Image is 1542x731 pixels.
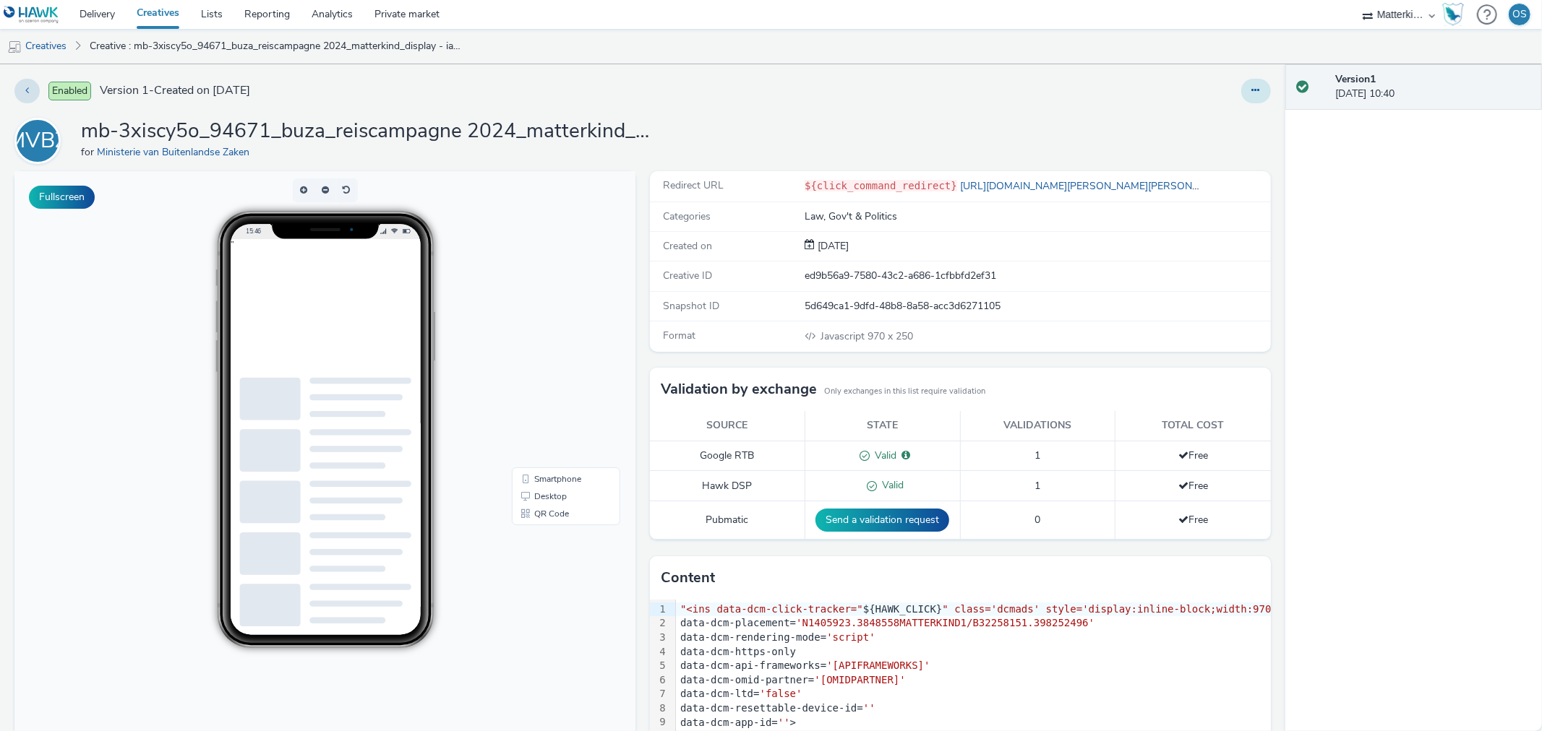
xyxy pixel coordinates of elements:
[778,717,790,728] span: ''
[676,701,1370,716] div: data-dcm-resettable-device-id=
[650,411,805,441] th: Source
[500,299,603,316] li: Smartphone
[826,631,875,643] span: 'script'
[650,645,668,659] div: 4
[97,145,255,159] a: Ministerie van Buitenlandse Zaken
[1442,3,1464,26] img: Hawk Academy
[805,269,1269,283] div: ed9b56a9-7580-43c2-a686-1cfbbfd2ef31
[877,478,904,492] span: Valid
[796,617,1095,628] span: 'N1405923.3848558MATTERKIND1/B32258151.398252496'
[1178,479,1208,493] span: Free
[650,673,668,688] div: 6
[520,338,554,347] span: QR Code
[650,441,805,471] td: Google RTB
[650,501,805,540] td: Pubmatic
[676,631,1370,645] div: data-dcm-rendering-mode=
[960,411,1115,441] th: Validations
[650,687,668,701] div: 7
[1178,513,1208,527] span: Free
[7,121,68,161] div: MVBZ
[821,329,868,343] span: Javascript
[100,82,250,99] span: Version 1 - Created on [DATE]
[231,56,247,64] span: 15:46
[81,118,659,145] h1: mb-3xiscy5o_94671_buza_reiscampagne 2024_matterkind_display - iab _dis_970x250_reisadvies_traffic...
[520,303,567,312] span: Smartphone
[863,702,875,714] span: ''
[676,602,1370,617] div: ${HAWK_CLICK}
[661,567,715,589] h3: Content
[7,40,22,54] img: mobile
[805,411,960,441] th: State
[1335,72,1376,86] strong: Version 1
[680,603,863,615] span: "<ins data-dcm-click-tracker="
[805,299,1269,313] div: 5d649ca1-9dfd-48b8-8a58-acc3d6271105
[676,616,1370,631] div: data-dcm-placement=
[1035,513,1040,527] span: 0
[48,82,91,100] span: Enabled
[676,645,1370,659] div: data-dcm-https-only
[815,239,849,254] div: Creation 23 July 2024, 10:40
[1442,3,1470,26] a: Hawk Academy
[805,180,957,191] code: ${click_command_redirect}
[650,631,668,645] div: 3
[1115,411,1271,441] th: Total cost
[14,134,67,147] a: MVBZ
[760,688,802,699] span: 'false'
[29,186,95,209] button: Fullscreen
[1178,449,1208,462] span: Free
[805,209,1269,224] div: Law, Gov't & Politics
[500,334,603,351] li: QR Code
[663,329,695,342] span: Format
[943,603,1369,615] span: " class='dcmads' style='display:inline-block;width:970px;height:250px'
[676,673,1370,688] div: data-dcm-omid-partner=
[957,179,1235,193] a: [URL][DOMAIN_NAME][PERSON_NAME][PERSON_NAME]
[4,6,59,24] img: undefined Logo
[661,379,817,400] h3: Validation by exchange
[650,471,805,501] td: Hawk DSP
[650,715,668,730] div: 9
[81,145,97,159] span: for
[814,674,905,685] span: '[OMIDPARTNER]'
[650,602,668,617] div: 1
[815,239,849,253] span: [DATE]
[826,659,930,671] span: '[APIFRAMEWORKS]'
[819,329,913,343] span: 970 x 250
[1035,449,1040,462] span: 1
[676,716,1370,730] div: data-dcm-app-id= >
[824,386,985,397] small: Only exchanges in this list require validation
[676,687,1370,701] div: data-dcm-ltd=
[500,316,603,334] li: Desktop
[650,659,668,673] div: 5
[815,509,949,532] button: Send a validation request
[663,269,712,282] span: Creative ID
[1035,479,1040,493] span: 1
[82,29,468,64] a: Creative : mb-3xiscy5o_94671_buza_reiscampagne 2024_matterkind_display - iab _dis_970x250_reisadv...
[1335,72,1530,102] div: [DATE] 10:40
[870,449,896,462] span: Valid
[520,321,552,329] span: Desktop
[663,209,711,223] span: Categories
[1512,4,1527,25] div: OS
[663,239,712,253] span: Created on
[663,178,724,192] span: Redirect URL
[676,659,1370,673] div: data-dcm-api-frameworks=
[650,616,668,631] div: 2
[650,701,668,716] div: 8
[663,299,719,313] span: Snapshot ID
